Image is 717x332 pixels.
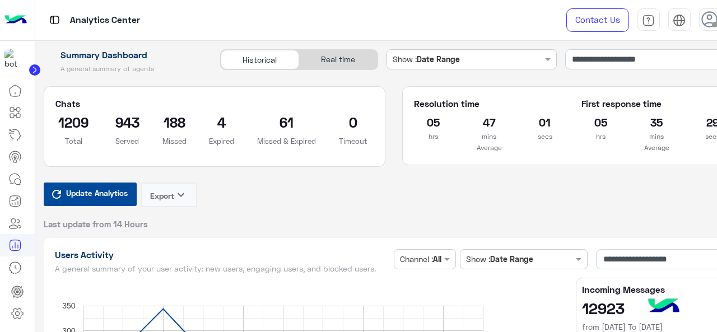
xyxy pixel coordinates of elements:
[673,14,686,27] img: tab
[55,113,92,131] h2: 1209
[44,49,208,60] h1: Summary Dashboard
[4,8,27,32] img: Logo
[55,135,92,147] p: Total
[637,8,660,32] a: tab
[203,113,240,131] h2: 4
[257,135,316,147] p: Missed & Expired
[414,131,453,142] p: hrs
[637,131,676,142] p: mins
[333,135,374,147] p: Timeout
[566,8,629,32] a: Contact Us
[581,131,621,142] p: hrs
[644,287,683,326] img: hulul-logo.png
[525,113,565,131] h2: 01
[333,113,374,131] h2: 0
[44,64,208,73] h5: A general summary of agents
[70,13,140,28] p: Analytics Center
[414,113,453,131] h2: 05
[63,185,131,200] span: Update Analytics
[257,113,316,131] h2: 61
[55,264,390,273] h5: A general summary of your user activity: new users, engaging users, and blocked users.
[55,98,374,109] h5: Chats
[414,142,565,153] p: Average
[469,113,509,131] h2: 47
[44,183,137,206] button: Update Analytics
[642,14,655,27] img: tab
[637,113,676,131] h2: 35
[221,50,299,69] div: Historical
[62,301,76,310] text: 350
[203,135,240,147] p: Expired
[141,183,197,207] button: Exportkeyboard_arrow_down
[469,131,509,142] p: mins
[48,13,62,27] img: tab
[581,113,621,131] h2: 05
[299,50,378,69] div: Real time
[174,188,188,202] i: keyboard_arrow_down
[162,113,187,131] h2: 188
[109,113,146,131] h2: 943
[4,49,25,69] img: 317874714732967
[109,135,146,147] p: Served
[44,218,148,230] span: Last update from 14 Hours
[525,131,565,142] p: secs
[414,98,565,109] h5: Resolution time
[55,249,390,260] h1: Users Activity
[162,135,187,147] p: Missed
